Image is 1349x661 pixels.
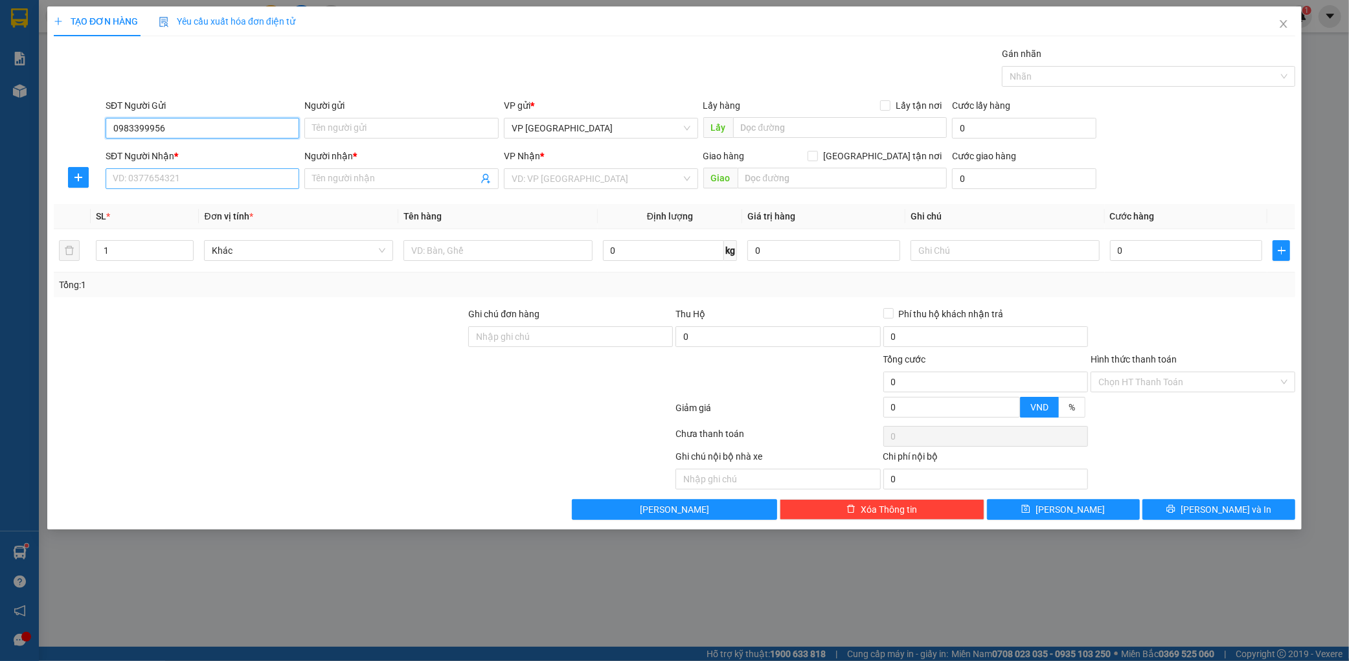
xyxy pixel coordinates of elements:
[572,499,777,520] button: [PERSON_NAME]
[703,117,733,138] span: Lấy
[747,240,900,261] input: 0
[675,449,880,469] div: Ghi chú nội bộ nhà xe
[818,149,947,163] span: [GEOGRAPHIC_DATA] tận nơi
[675,309,705,319] span: Thu Hộ
[59,278,521,292] div: Tổng: 1
[894,307,1009,321] span: Phí thu hộ khách nhận trả
[159,16,295,27] span: Yêu cầu xuất hóa đơn điện tử
[747,211,795,221] span: Giá trị hàng
[512,118,690,138] span: VP Mỹ Đình
[846,504,856,515] span: delete
[1030,402,1049,412] span: VND
[6,96,151,114] li: In ngày: 14:31 15/10
[703,100,741,111] span: Lấy hàng
[1265,6,1302,43] button: Close
[1110,211,1155,221] span: Cước hàng
[468,326,673,347] input: Ghi chú đơn hàng
[69,172,88,183] span: plus
[883,354,926,364] span: Tổng cước
[952,100,1010,111] label: Cước lấy hàng
[1142,499,1295,520] button: printer[PERSON_NAME] và In
[1166,504,1175,515] span: printer
[861,502,917,517] span: Xóa Thông tin
[1273,245,1289,256] span: plus
[1002,49,1041,59] label: Gán nhãn
[724,240,737,261] span: kg
[481,174,491,184] span: user-add
[952,151,1016,161] label: Cước giao hàng
[647,211,693,221] span: Định lượng
[733,117,947,138] input: Dọc đường
[106,98,300,113] div: SĐT Người Gửi
[1278,19,1289,29] span: close
[675,427,882,449] div: Chưa thanh toán
[952,118,1096,139] input: Cước lấy hàng
[1036,502,1105,517] span: [PERSON_NAME]
[890,98,947,113] span: Lấy tận nơi
[106,149,300,163] div: SĐT Người Nhận
[780,499,984,520] button: deleteXóa Thông tin
[1181,502,1271,517] span: [PERSON_NAME] và In
[6,78,151,96] li: [PERSON_NAME]
[703,168,738,188] span: Giao
[1273,240,1290,261] button: plus
[952,168,1096,189] input: Cước giao hàng
[640,502,709,517] span: [PERSON_NAME]
[504,151,540,161] span: VP Nhận
[96,211,106,221] span: SL
[159,17,169,27] img: icon
[911,240,1100,261] input: Ghi Chú
[468,309,539,319] label: Ghi chú đơn hàng
[1091,354,1177,364] label: Hình thức thanh toán
[675,401,882,423] div: Giảm giá
[883,449,1088,469] div: Chi phí nội bộ
[403,240,593,261] input: VD: Bàn, Ghế
[905,204,1105,229] th: Ghi chú
[304,98,499,113] div: Người gửi
[403,211,442,221] span: Tên hàng
[212,241,385,260] span: Khác
[675,469,880,489] input: Nhập ghi chú
[54,17,63,26] span: plus
[1069,402,1075,412] span: %
[204,211,253,221] span: Đơn vị tính
[304,149,499,163] div: Người nhận
[1021,504,1030,515] span: save
[68,167,89,188] button: plus
[59,240,80,261] button: delete
[504,98,698,113] div: VP gửi
[738,168,947,188] input: Dọc đường
[703,151,745,161] span: Giao hàng
[54,16,138,27] span: TẠO ĐƠN HÀNG
[987,499,1140,520] button: save[PERSON_NAME]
